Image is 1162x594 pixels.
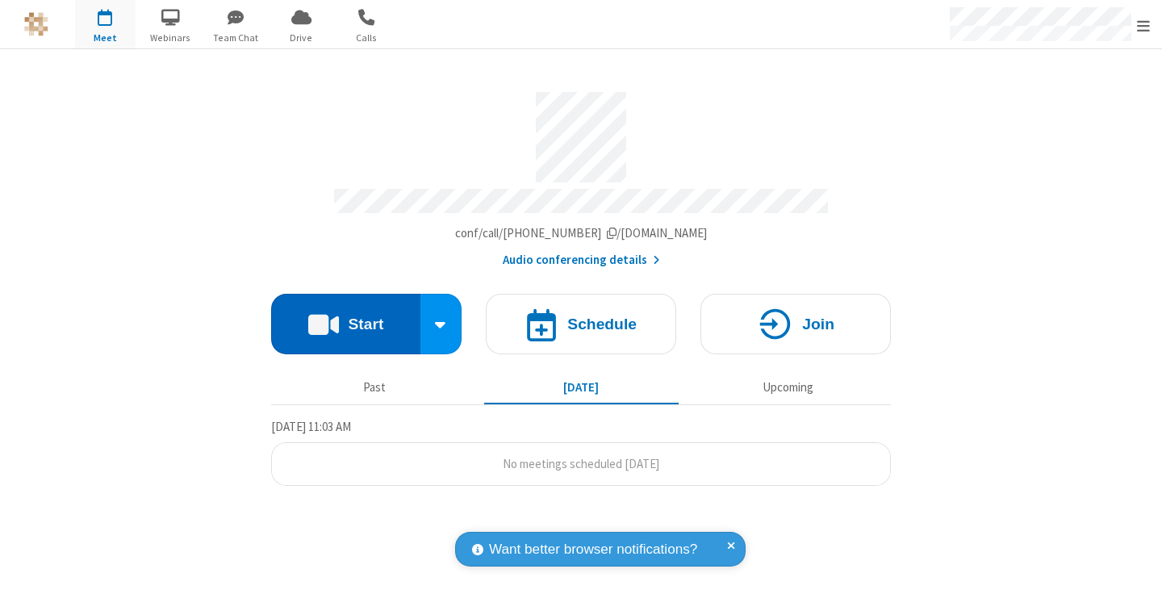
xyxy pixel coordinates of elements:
[271,417,891,487] section: Today's Meetings
[486,294,676,354] button: Schedule
[271,294,420,354] button: Start
[567,316,637,332] h4: Schedule
[348,316,383,332] h4: Start
[503,456,659,471] span: No meetings scheduled [DATE]
[484,372,679,403] button: [DATE]
[140,31,201,45] span: Webinars
[336,31,397,45] span: Calls
[700,294,891,354] button: Join
[271,31,332,45] span: Drive
[802,316,834,332] h4: Join
[455,224,708,243] button: Copy my meeting room linkCopy my meeting room link
[503,251,660,270] button: Audio conferencing details
[75,31,136,45] span: Meet
[271,419,351,434] span: [DATE] 11:03 AM
[278,372,472,403] button: Past
[691,372,885,403] button: Upcoming
[455,225,708,241] span: Copy my meeting room link
[206,31,266,45] span: Team Chat
[489,539,697,560] span: Want better browser notifications?
[24,12,48,36] img: QA Selenium DO NOT DELETE OR CHANGE
[271,80,891,270] section: Account details
[420,294,462,354] div: Start conference options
